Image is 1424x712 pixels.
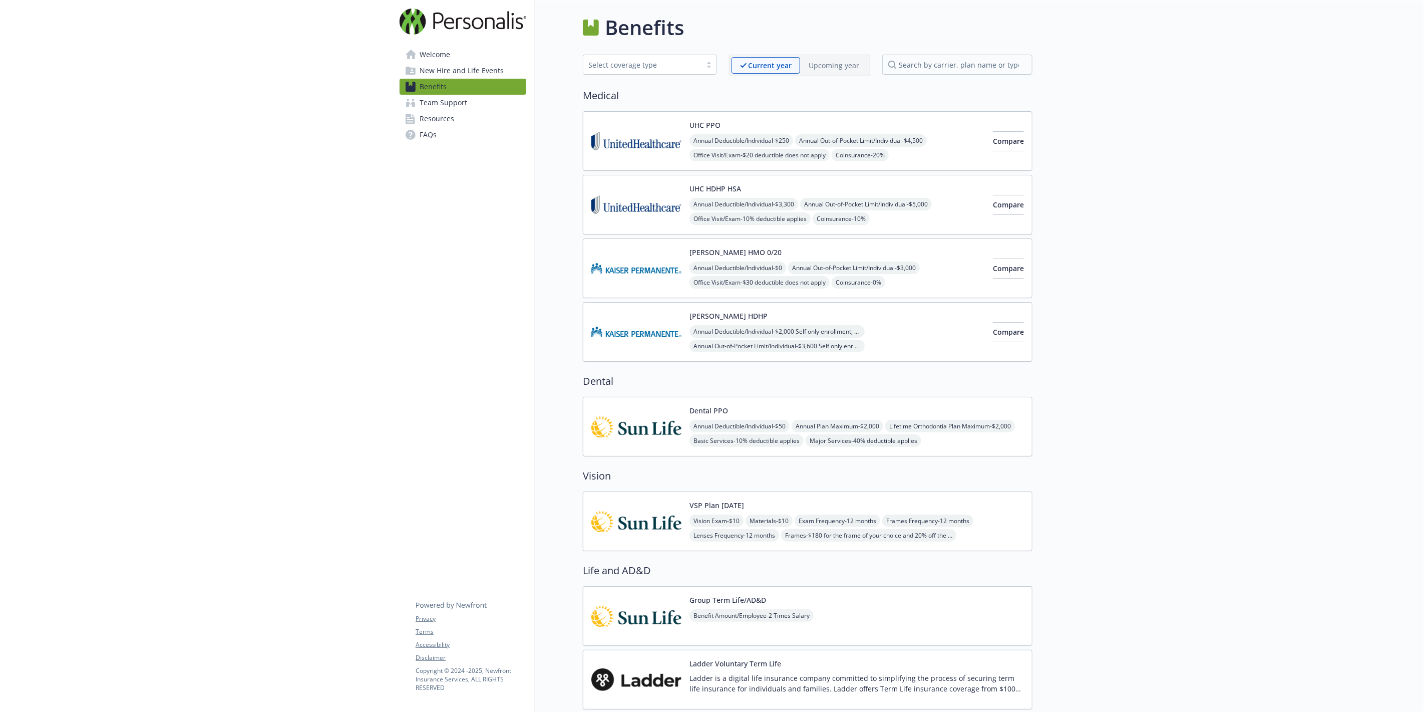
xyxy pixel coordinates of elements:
[591,595,681,637] img: Sun Life Financial carrier logo
[583,374,1032,389] h2: Dental
[400,47,526,63] a: Welcome
[689,311,768,321] button: [PERSON_NAME] HDHP
[993,131,1024,151] button: Compare
[689,120,721,130] button: UHC PPO
[809,60,859,71] p: Upcoming year
[993,322,1024,342] button: Compare
[689,420,790,432] span: Annual Deductible/Individual - $50
[689,529,779,542] span: Lenses Frequency - 12 months
[416,653,526,662] a: Disclaimer
[591,247,681,290] img: Kaiser Permanente Insurance Company carrier logo
[689,658,781,669] button: Ladder Voluntary Term Life
[832,276,885,289] span: Coinsurance - 0%
[591,405,681,448] img: Sun Life Financial carrier logo
[591,311,681,353] img: Kaiser Permanente Insurance Company carrier logo
[993,327,1024,337] span: Compare
[416,627,526,636] a: Terms
[689,134,793,147] span: Annual Deductible/Individual - $250
[882,515,973,527] span: Frames Frequency - 12 months
[420,47,450,63] span: Welcome
[420,79,447,95] span: Benefits
[993,195,1024,215] button: Compare
[795,515,880,527] span: Exam Frequency - 12 months
[689,198,798,210] span: Annual Deductible/Individual - $3,300
[689,673,1024,694] p: Ladder is a digital life insurance company committed to simplifying the process of securing term ...
[748,60,792,71] p: Current year
[689,405,728,416] button: Dental PPO
[416,640,526,649] a: Accessibility
[689,212,811,225] span: Office Visit/Exam - 10% deductible applies
[420,95,467,111] span: Team Support
[800,198,932,210] span: Annual Out-of-Pocket Limit/Individual - $5,000
[788,262,920,274] span: Annual Out-of-Pocket Limit/Individual - $3,000
[689,500,744,511] button: VSP Plan [DATE]
[591,500,681,543] img: Sun Life Financial carrier logo
[993,200,1024,209] span: Compare
[993,136,1024,146] span: Compare
[591,120,681,162] img: United Healthcare Insurance Company carrier logo
[420,111,454,127] span: Resources
[781,529,956,542] span: Frames - $180 for the frame of your choice and 20% off the amount over your allowance; $100 allow...
[689,325,865,338] span: Annual Deductible/Individual - $2,000 Self only enrollment; $3,300 for any one member within a fa...
[806,434,921,447] span: Major Services - 40% deductible applies
[993,259,1024,279] button: Compare
[591,183,681,226] img: United Healthcare Insurance Company carrier logo
[792,420,883,432] span: Annual Plan Maximum - $2,000
[400,111,526,127] a: Resources
[400,95,526,111] a: Team Support
[795,134,927,147] span: Annual Out-of-Pocket Limit/Individual - $4,500
[689,434,804,447] span: Basic Services - 10% deductible applies
[689,276,830,289] span: Office Visit/Exam - $30 deductible does not apply
[400,63,526,79] a: New Hire and Life Events
[885,420,1015,432] span: Lifetime Orthodontia Plan Maximum - $2,000
[420,127,437,143] span: FAQs
[689,340,865,352] span: Annual Out-of-Pocket Limit/Individual - $3,600 Self only enrollment; $3,600 for any one member wi...
[416,614,526,623] a: Privacy
[813,212,870,225] span: Coinsurance - 10%
[583,563,1032,578] h2: Life and AD&D
[400,127,526,143] a: FAQs
[689,183,741,194] button: UHC HDHP HSA
[882,55,1032,75] input: search by carrier, plan name or type
[993,264,1024,273] span: Compare
[689,247,782,258] button: [PERSON_NAME] HMO 0/20
[689,595,766,605] button: Group Term Life/AD&D
[832,149,889,161] span: Coinsurance - 20%
[583,88,1032,103] h2: Medical
[583,468,1032,484] h2: Vision
[605,13,684,43] h1: Benefits
[746,515,793,527] span: Materials - $10
[689,609,814,622] span: Benefit Amount/Employee - 2 Times Salary
[689,149,830,161] span: Office Visit/Exam - $20 deductible does not apply
[591,658,681,701] img: Ladder carrier logo
[588,60,696,70] div: Select coverage type
[689,262,786,274] span: Annual Deductible/Individual - $0
[416,666,526,692] p: Copyright © 2024 - 2025 , Newfront Insurance Services, ALL RIGHTS RESERVED
[420,63,504,79] span: New Hire and Life Events
[400,79,526,95] a: Benefits
[689,515,744,527] span: Vision Exam - $10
